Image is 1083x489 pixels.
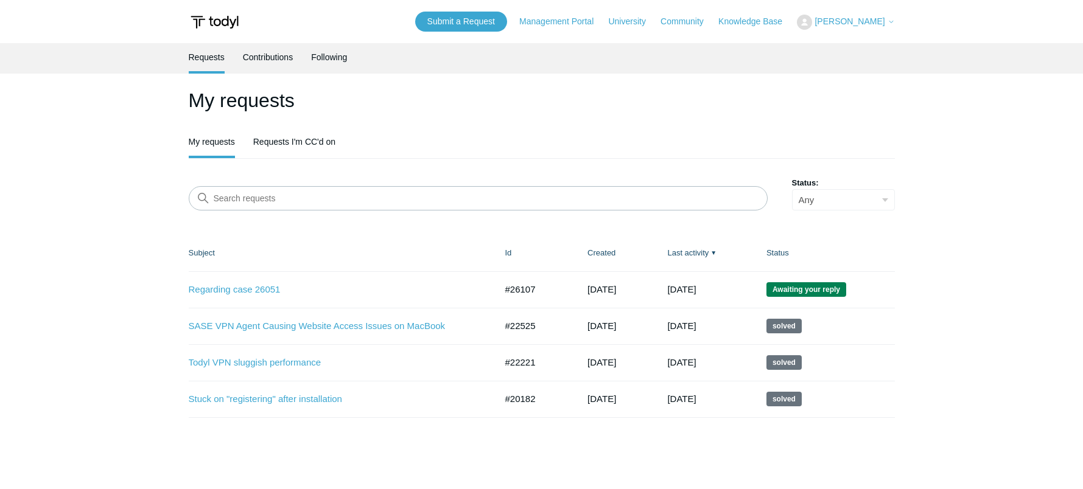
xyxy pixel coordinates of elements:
label: Status: [792,177,895,189]
a: Requests [189,43,225,71]
a: Created [587,248,615,257]
time: 01/21/2025, 16:06 [587,321,616,331]
span: This request has been solved [766,319,802,333]
a: SASE VPN Agent Causing Website Access Issues on MacBook [189,319,478,333]
th: Id [493,235,576,271]
a: Submit a Request [415,12,507,32]
a: My requests [189,128,235,156]
h1: My requests [189,86,895,115]
a: Todyl VPN sluggish performance [189,356,478,370]
td: #22525 [493,308,576,344]
th: Status [754,235,895,271]
a: Contributions [243,43,293,71]
time: 09/16/2024, 15:32 [587,394,616,404]
a: Community [661,15,716,28]
td: #22221 [493,344,576,381]
time: 10/21/2024, 16:02 [667,394,696,404]
a: Knowledge Base [718,15,794,28]
a: Last activity▼ [667,248,709,257]
img: Todyl Support Center Help Center home page [189,11,240,33]
span: This request has been solved [766,392,802,406]
a: Requests I'm CC'd on [253,128,335,156]
th: Subject [189,235,493,271]
a: Stuck on "registering" after installation [189,392,478,406]
span: ▼ [710,248,717,257]
a: Management Portal [519,15,606,28]
span: This request has been solved [766,355,802,370]
td: #20182 [493,381,576,417]
input: Search requests [189,186,768,210]
time: 08/12/2025, 10:05 [667,284,696,294]
a: University [608,15,657,28]
span: We are waiting for you to respond [766,282,846,297]
time: 01/06/2025, 15:24 [587,357,616,367]
span: [PERSON_NAME] [815,16,885,26]
td: #26107 [493,271,576,308]
a: Following [311,43,347,71]
time: 07/10/2025, 15:00 [587,284,616,294]
button: [PERSON_NAME] [797,15,894,30]
time: 03/02/2025, 15:02 [667,321,696,331]
time: 02/05/2025, 09:03 [667,357,696,367]
a: Regarding case 26051 [189,283,478,297]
